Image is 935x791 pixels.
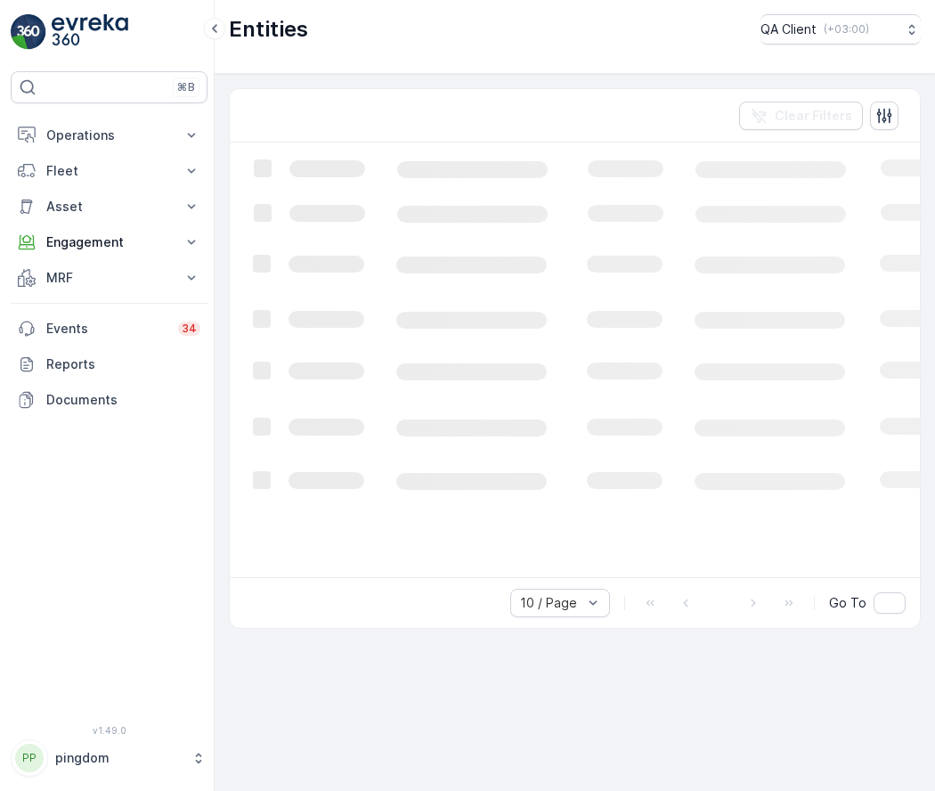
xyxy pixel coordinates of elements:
button: PPpingdom [11,739,207,777]
p: Clear Filters [775,107,852,125]
a: Events34 [11,311,207,347]
p: Fleet [46,162,172,180]
button: Asset [11,189,207,224]
div: PP [15,744,44,772]
p: ( +03:00 ) [824,22,869,37]
p: Documents [46,391,200,409]
p: pingdom [55,749,183,767]
img: logo_light-DOdMpM7g.png [52,14,128,50]
p: Asset [46,198,172,216]
a: Reports [11,347,207,382]
p: ⌘B [177,80,195,94]
p: Events [46,320,167,338]
p: 34 [182,322,197,336]
button: Clear Filters [739,102,863,130]
button: QA Client(+03:00) [760,14,921,45]
span: Go To [829,594,866,612]
p: Entities [229,15,308,44]
span: v 1.49.0 [11,725,207,736]
p: Operations [46,126,172,144]
p: Engagement [46,233,172,251]
button: Operations [11,118,207,153]
p: Reports [46,355,200,373]
p: QA Client [760,20,817,38]
button: Engagement [11,224,207,260]
button: MRF [11,260,207,296]
button: Fleet [11,153,207,189]
img: logo [11,14,46,50]
a: Documents [11,382,207,418]
p: MRF [46,269,172,287]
